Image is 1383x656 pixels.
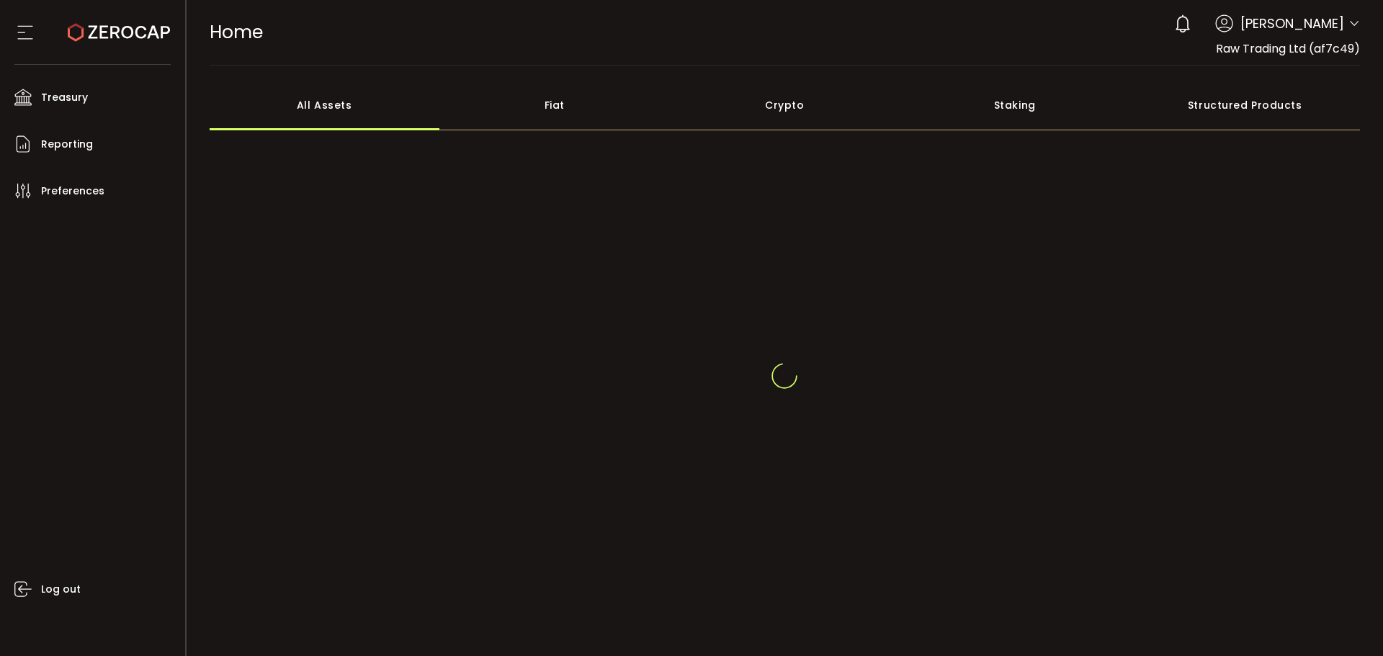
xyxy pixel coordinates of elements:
[41,579,81,600] span: Log out
[210,80,440,130] div: All Assets
[1240,14,1344,33] span: [PERSON_NAME]
[439,80,670,130] div: Fiat
[41,87,88,108] span: Treasury
[1311,587,1383,656] iframe: Chat Widget
[670,80,900,130] div: Crypto
[1130,80,1361,130] div: Structured Products
[1216,40,1360,57] span: Raw Trading Ltd (af7c49)
[41,181,104,202] span: Preferences
[210,19,263,45] span: Home
[41,134,93,155] span: Reporting
[900,80,1130,130] div: Staking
